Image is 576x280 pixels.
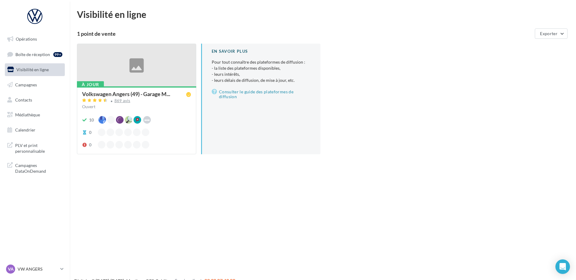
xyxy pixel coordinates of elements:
p: Pour tout connaître des plateformes de diffusion : [212,59,311,83]
span: Visibilité en ligne [16,67,49,72]
li: - leurs intérêts, [212,71,311,77]
a: 869 avis [82,98,191,105]
li: - leurs délais de diffusion, de mise à jour, etc. [212,77,311,83]
a: Campagnes DataOnDemand [4,159,66,177]
div: 869 avis [114,99,131,103]
div: 0 [89,129,91,135]
span: Opérations [16,36,37,42]
span: Calendrier [15,127,35,132]
li: - la liste des plateformes disponibles, [212,65,311,71]
div: 1 point de vente [77,31,532,36]
span: Médiathèque [15,112,40,117]
a: Boîte de réception99+ [4,48,66,61]
div: 0 [89,142,91,148]
button: Exporter [535,28,568,39]
a: Consulter le guide des plateformes de diffusion [212,88,311,100]
div: À jour [77,81,104,88]
a: Médiathèque [4,108,66,121]
div: 99+ [53,52,62,57]
span: Volkswagen Angers (49) - Garage M... [82,91,170,97]
div: Open Intercom Messenger [555,259,570,274]
a: Visibilité en ligne [4,63,66,76]
div: 10 [89,117,94,123]
div: En savoir plus [212,48,311,54]
span: Exporter [540,31,558,36]
span: VA [8,266,14,272]
a: Contacts [4,94,66,106]
span: Ouvert [82,104,95,109]
span: PLV et print personnalisable [15,141,62,154]
a: Campagnes [4,78,66,91]
a: VA VW ANGERS [5,263,65,275]
span: Contacts [15,97,32,102]
a: Opérations [4,33,66,45]
a: Calendrier [4,124,66,136]
span: Boîte de réception [15,52,50,57]
a: PLV et print personnalisable [4,139,66,157]
p: VW ANGERS [18,266,58,272]
div: Visibilité en ligne [77,10,569,19]
span: Campagnes [15,82,37,87]
span: Campagnes DataOnDemand [15,161,62,174]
